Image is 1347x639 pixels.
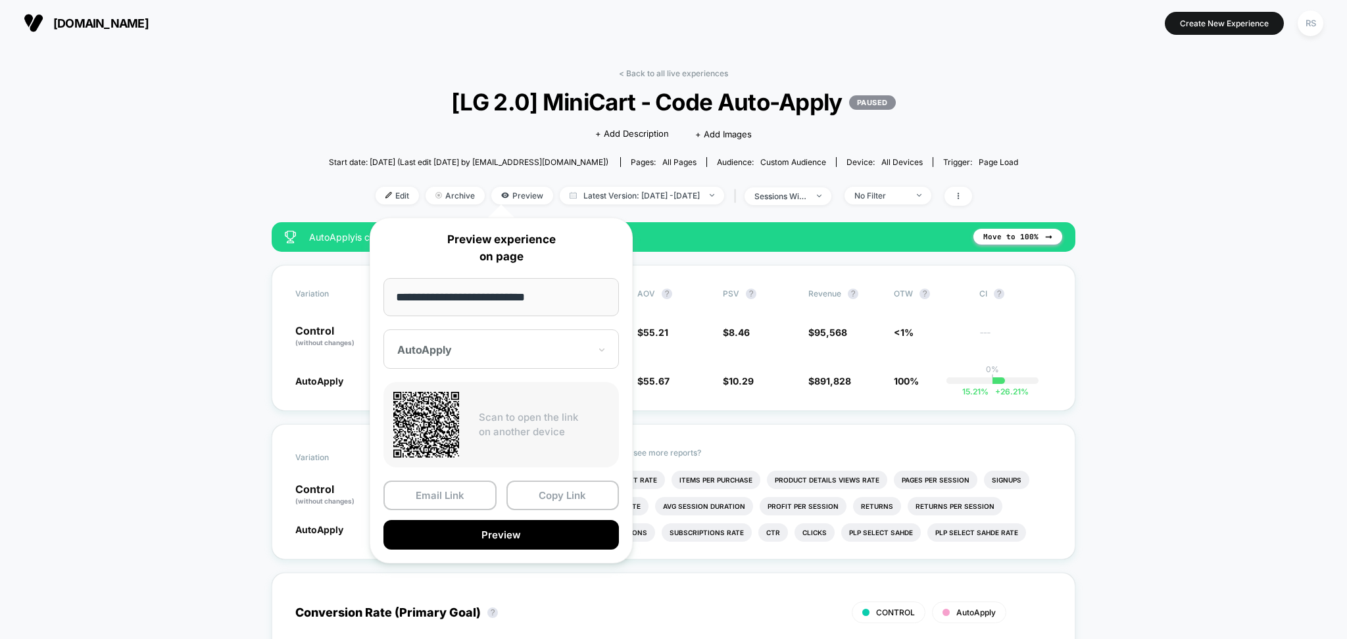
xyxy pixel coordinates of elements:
p: Control [295,325,368,348]
li: Avg Session Duration [655,497,753,515]
p: Preview experience on page [383,231,619,265]
span: AOV [637,289,655,298]
div: Audience: [717,157,826,167]
img: end [435,192,442,199]
span: --- [979,329,1052,348]
button: ? [662,289,672,299]
span: + [995,387,1000,396]
span: $ [637,327,668,338]
button: ? [994,289,1004,299]
button: ? [746,289,756,299]
p: Control [295,484,378,506]
span: 95,568 [814,327,847,338]
li: Plp Select Sahde [841,523,921,542]
li: Product Details Views Rate [767,471,887,489]
span: $ [637,375,670,387]
span: AutoApply is currently winning. [309,231,960,243]
li: Clicks [795,523,835,542]
span: 55.67 [643,375,670,387]
img: end [710,194,714,197]
span: 10.29 [729,375,754,387]
span: $ [808,327,847,338]
span: AutoApply [295,375,343,387]
span: 55.21 [643,327,668,338]
span: (without changes) [295,339,355,346]
span: <1% [894,327,914,338]
span: Latest Version: [DATE] - [DATE] [560,187,724,204]
img: edit [385,192,392,199]
img: success_star [285,231,296,243]
span: all pages [662,157,697,167]
span: Revenue [808,289,841,298]
span: CI [979,289,1052,299]
span: 8.46 [729,327,750,338]
span: Preview [491,187,553,204]
div: No Filter [854,191,907,201]
span: Page Load [979,157,1018,167]
span: Device: [836,157,933,167]
li: Items Per Purchase [672,471,760,489]
span: PSV [723,289,739,298]
button: Email Link [383,481,497,510]
button: ? [848,289,858,299]
span: Start date: [DATE] (Last edit [DATE] by [EMAIL_ADDRESS][DOMAIN_NAME]) [329,157,608,167]
li: Ctr [758,523,788,542]
span: 891,828 [814,375,851,387]
p: Scan to open the link on another device [479,410,609,440]
button: RS [1294,10,1327,37]
button: Move to 100% [973,229,1062,245]
p: 0% [986,364,999,374]
span: Variation [295,289,368,299]
li: Pages Per Session [894,471,977,489]
a: < Back to all live experiences [619,68,728,78]
button: [DOMAIN_NAME] [20,12,153,34]
button: Preview [383,520,619,550]
img: end [917,194,921,197]
div: sessions with impression [754,191,807,201]
img: calendar [570,192,577,199]
span: Variation [295,448,368,467]
div: RS [1298,11,1323,36]
span: all devices [881,157,923,167]
span: | [731,187,745,206]
p: Would like to see more reports? [584,448,1052,458]
span: [LG 2.0] MiniCart - Code Auto-Apply [364,88,984,116]
div: Pages: [631,157,697,167]
span: Custom Audience [760,157,826,167]
span: 26.21 % [989,387,1029,396]
button: Copy Link [506,481,620,510]
span: + Add Images [695,129,752,139]
img: end [817,195,821,197]
li: Subscriptions Rate [662,523,752,542]
span: OTW [894,289,966,299]
p: PAUSED [849,95,896,110]
span: [DOMAIN_NAME] [53,16,149,30]
button: ? [919,289,930,299]
li: Plp Select Sahde Rate [927,523,1026,542]
li: Returns Per Session [908,497,1002,515]
li: Returns [853,497,901,515]
span: $ [723,327,750,338]
button: Create New Experience [1165,12,1284,35]
span: 100% [894,375,919,387]
div: Trigger: [943,157,1018,167]
span: + Add Description [595,128,669,141]
span: $ [723,375,754,387]
span: CONTROL [876,607,915,617]
img: Visually logo [24,13,43,33]
span: AutoApply [295,524,343,535]
button: ? [487,607,498,618]
span: 15.21 % [962,387,989,396]
li: Profit Per Session [760,497,846,515]
li: Signups [984,471,1029,489]
span: (without changes) [295,497,355,505]
span: $ [808,375,851,387]
span: AutoApply [956,607,996,617]
p: | [991,374,994,384]
span: Edit [376,187,419,204]
span: Archive [426,187,485,204]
